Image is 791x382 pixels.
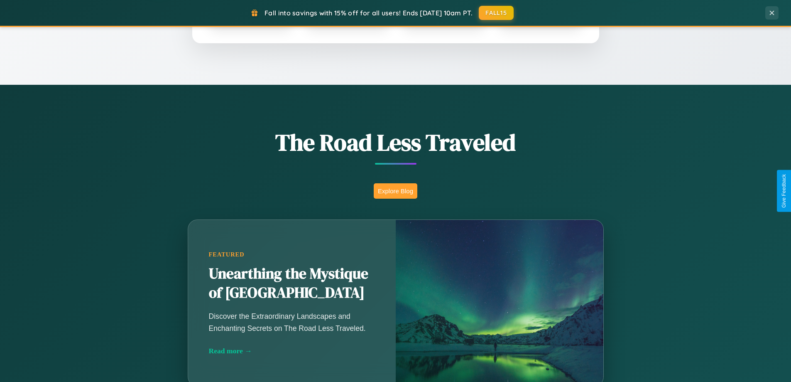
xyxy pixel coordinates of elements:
h1: The Road Less Traveled [147,126,645,158]
span: Fall into savings with 15% off for all users! Ends [DATE] 10am PT. [264,9,473,17]
p: Discover the Extraordinary Landscapes and Enchanting Secrets on The Road Less Traveled. [209,311,375,334]
div: Give Feedback [781,174,787,208]
div: Read more → [209,347,375,355]
h2: Unearthing the Mystique of [GEOGRAPHIC_DATA] [209,264,375,303]
button: FALL15 [479,6,514,20]
button: Explore Blog [374,183,417,199]
div: Featured [209,251,375,258]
